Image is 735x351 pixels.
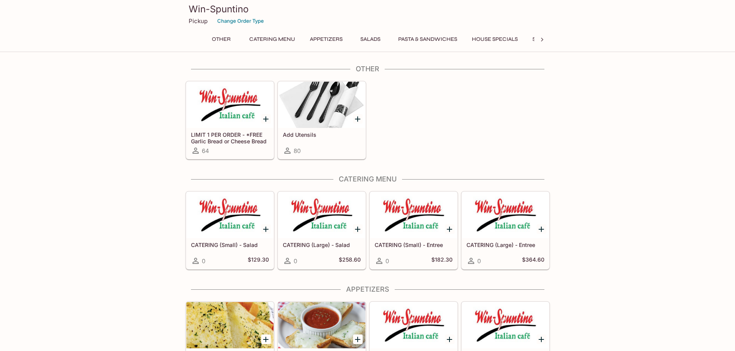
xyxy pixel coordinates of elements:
[202,257,205,265] span: 0
[189,3,547,15] h3: Win-Spuntino
[353,224,363,234] button: Add CATERING (Large) - Salad
[431,256,453,265] h5: $182.30
[189,17,208,25] p: Pickup
[202,147,209,155] span: 64
[375,242,453,248] h5: CATERING (Small) - Entree
[186,82,274,128] div: LIMIT 1 PER ORDER - *FREE Garlic Bread or Cheese Bread w/ Purchase of $50 or More!
[261,224,271,234] button: Add CATERING (Small) - Salad
[214,15,267,27] button: Change Order Type
[294,147,301,155] span: 80
[283,131,361,138] h5: Add Utensils
[186,65,550,73] h4: Other
[245,34,299,45] button: Catering Menu
[278,302,365,348] div: Garlic Cheese Bread
[462,302,549,348] div: Sauteed Vegetables
[261,334,271,344] button: Add Garlic Bread
[278,192,365,238] div: CATERING (Large) - Salad
[186,285,550,294] h4: Appetizers
[261,114,271,124] button: Add LIMIT 1 PER ORDER - *FREE Garlic Bread or Cheese Bread w/ Purchase of $50 or More!
[528,34,602,45] button: Special Combinations
[191,242,269,248] h5: CATERING (Small) - Salad
[186,302,274,348] div: Garlic Bread
[186,192,274,238] div: CATERING (Small) - Salad
[468,34,522,45] button: House Specials
[370,191,458,269] a: CATERING (Small) - Entree0$182.30
[537,224,546,234] button: Add CATERING (Large) - Entree
[522,256,544,265] h5: $364.60
[477,257,481,265] span: 0
[248,256,269,265] h5: $129.30
[353,34,388,45] button: Salads
[370,192,457,238] div: CATERING (Small) - Entree
[306,34,347,45] button: Appetizers
[186,81,274,159] a: LIMIT 1 PER ORDER - *FREE Garlic Bread or Cheese Bread w/ Purchase of $50 or More!64
[283,242,361,248] h5: CATERING (Large) - Salad
[445,224,455,234] button: Add CATERING (Small) - Entree
[370,302,457,348] div: Garlic Cheese Bread With Bacon or Salami
[462,192,549,238] div: CATERING (Large) - Entree
[385,257,389,265] span: 0
[278,82,365,128] div: Add Utensils
[294,257,297,265] span: 0
[445,334,455,344] button: Add Garlic Cheese Bread With Bacon or Salami
[204,34,239,45] button: Other
[339,256,361,265] h5: $258.60
[278,191,366,269] a: CATERING (Large) - Salad0$258.60
[353,334,363,344] button: Add Garlic Cheese Bread
[191,131,269,144] h5: LIMIT 1 PER ORDER - *FREE Garlic Bread or Cheese Bread w/ Purchase of $50 or More!
[394,34,461,45] button: Pasta & Sandwiches
[186,175,550,183] h4: Catering Menu
[186,191,274,269] a: CATERING (Small) - Salad0$129.30
[461,191,549,269] a: CATERING (Large) - Entree0$364.60
[278,81,366,159] a: Add Utensils80
[466,242,544,248] h5: CATERING (Large) - Entree
[537,334,546,344] button: Add Sauteed Vegetables
[353,114,363,124] button: Add Add Utensils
